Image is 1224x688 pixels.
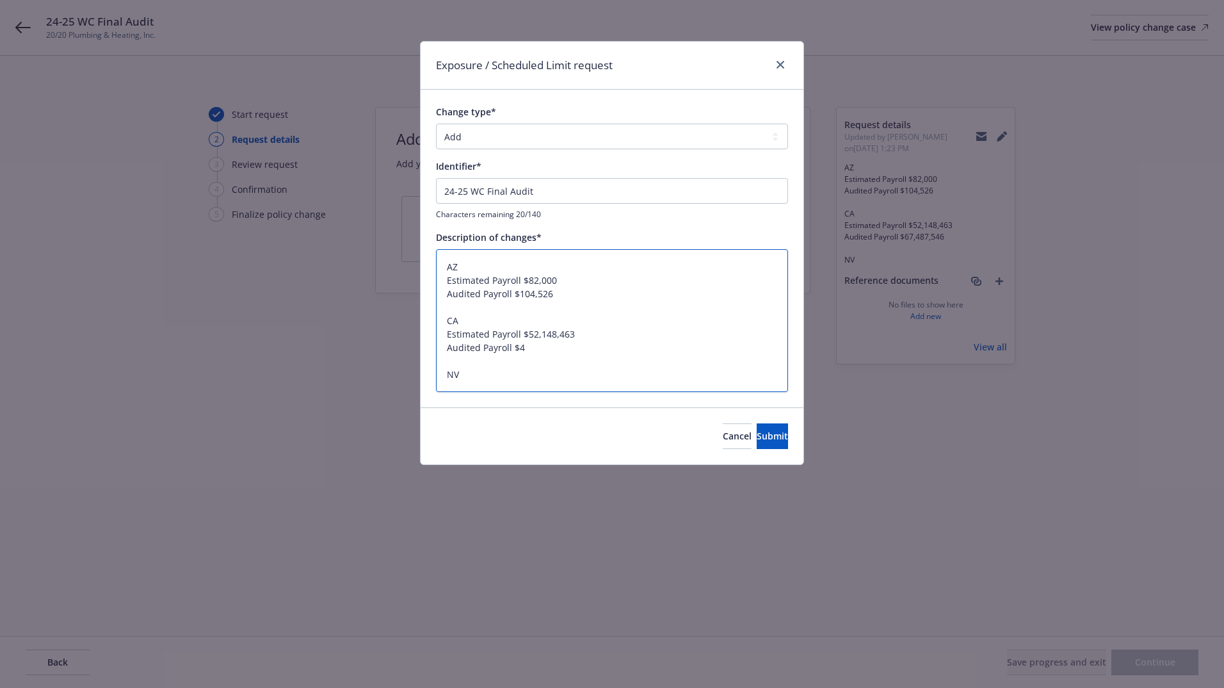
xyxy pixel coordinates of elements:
[436,106,496,118] span: Change type*
[436,57,613,74] h1: Exposure / Scheduled Limit request
[723,423,752,449] button: Cancel
[436,209,788,220] span: Characters remaining 20/140
[773,57,788,72] a: close
[757,430,788,442] span: Submit
[436,249,788,392] textarea: AZ Estimated Payroll $82,000 Audited Payroll $104,526 CA Estimated Payroll $52,148,463 Audited Pa...
[723,430,752,442] span: Cancel
[436,178,788,204] input: This will be shown in the policy change history list for your reference.
[436,231,542,243] span: Description of changes*
[757,423,788,449] button: Submit
[436,160,481,172] span: Identifier*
